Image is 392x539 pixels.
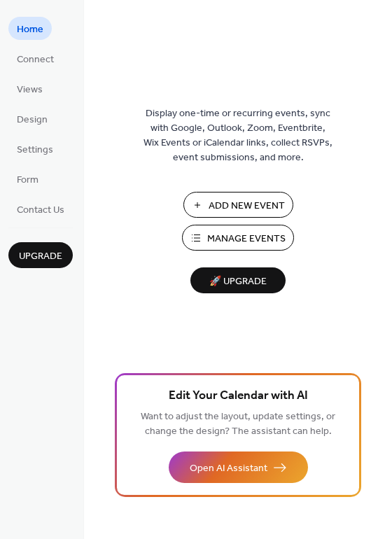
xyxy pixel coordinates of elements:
[8,137,62,160] a: Settings
[8,242,73,268] button: Upgrade
[8,17,52,40] a: Home
[8,47,62,70] a: Connect
[17,83,43,97] span: Views
[8,197,73,220] a: Contact Us
[207,232,286,246] span: Manage Events
[199,272,277,291] span: 🚀 Upgrade
[209,199,285,213] span: Add New Event
[8,167,47,190] a: Form
[182,225,294,251] button: Manage Events
[183,192,293,218] button: Add New Event
[190,267,286,293] button: 🚀 Upgrade
[17,113,48,127] span: Design
[19,249,62,264] span: Upgrade
[169,451,308,483] button: Open AI Assistant
[169,386,308,406] span: Edit Your Calendar with AI
[8,77,51,100] a: Views
[190,461,267,476] span: Open AI Assistant
[17,203,64,218] span: Contact Us
[17,143,53,157] span: Settings
[17,22,43,37] span: Home
[17,52,54,67] span: Connect
[17,173,38,188] span: Form
[141,407,335,441] span: Want to adjust the layout, update settings, or change the design? The assistant can help.
[143,106,332,165] span: Display one-time or recurring events, sync with Google, Outlook, Zoom, Eventbrite, Wix Events or ...
[8,107,56,130] a: Design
